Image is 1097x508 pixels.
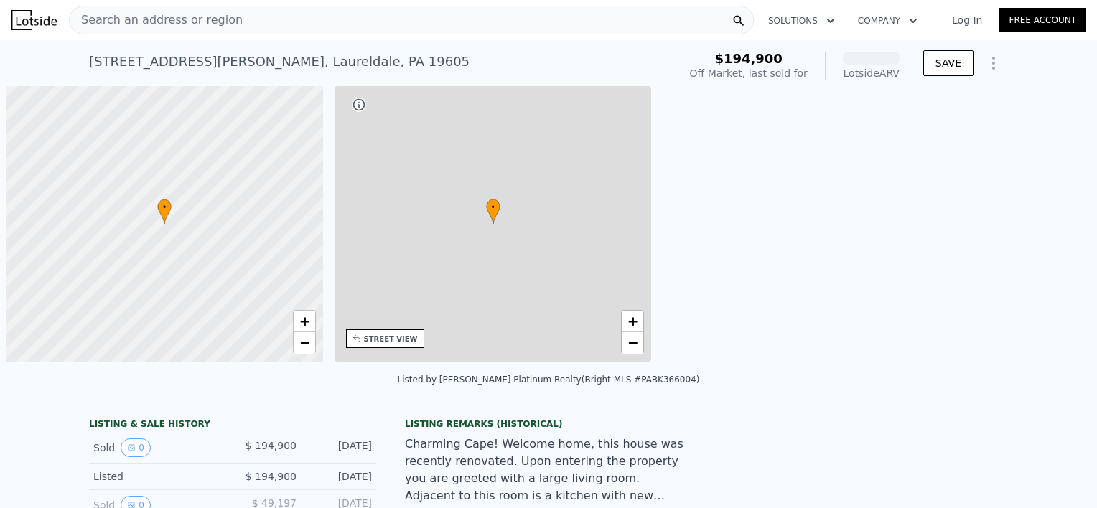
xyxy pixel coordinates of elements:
[999,8,1086,32] a: Free Account
[405,436,692,504] div: Charming Cape! Welcome home, this house was recently renovated. Upon entering the property you ar...
[246,440,297,451] span: $ 194,900
[294,332,315,354] a: Zoom out
[979,49,1008,77] button: Show Options
[622,311,643,332] a: Zoom in
[846,8,929,34] button: Company
[628,312,638,330] span: +
[405,418,692,430] div: Listing Remarks (Historical)
[93,469,221,484] div: Listed
[935,13,999,27] a: Log In
[299,312,309,330] span: +
[299,334,309,352] span: −
[89,52,470,72] div: [STREET_ADDRESS][PERSON_NAME] , Laureldale , PA 19605
[157,199,172,224] div: •
[121,438,151,457] button: View historical data
[294,311,315,332] a: Zoom in
[486,201,500,214] span: •
[157,201,172,214] span: •
[757,8,846,34] button: Solutions
[11,10,57,30] img: Lotside
[714,51,783,66] span: $194,900
[93,438,221,457] div: Sold
[486,199,500,224] div: •
[690,66,808,80] div: Off Market, last sold for
[70,11,243,29] span: Search an address or region
[246,471,297,482] span: $ 194,900
[628,334,638,352] span: −
[398,375,700,385] div: Listed by [PERSON_NAME] Platinum Realty (Bright MLS #PABK366004)
[89,418,376,433] div: LISTING & SALE HISTORY
[364,334,418,344] div: STREET VIEW
[622,332,643,354] a: Zoom out
[923,50,974,76] button: SAVE
[308,438,372,457] div: [DATE]
[843,66,900,80] div: Lotside ARV
[308,469,372,484] div: [DATE]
